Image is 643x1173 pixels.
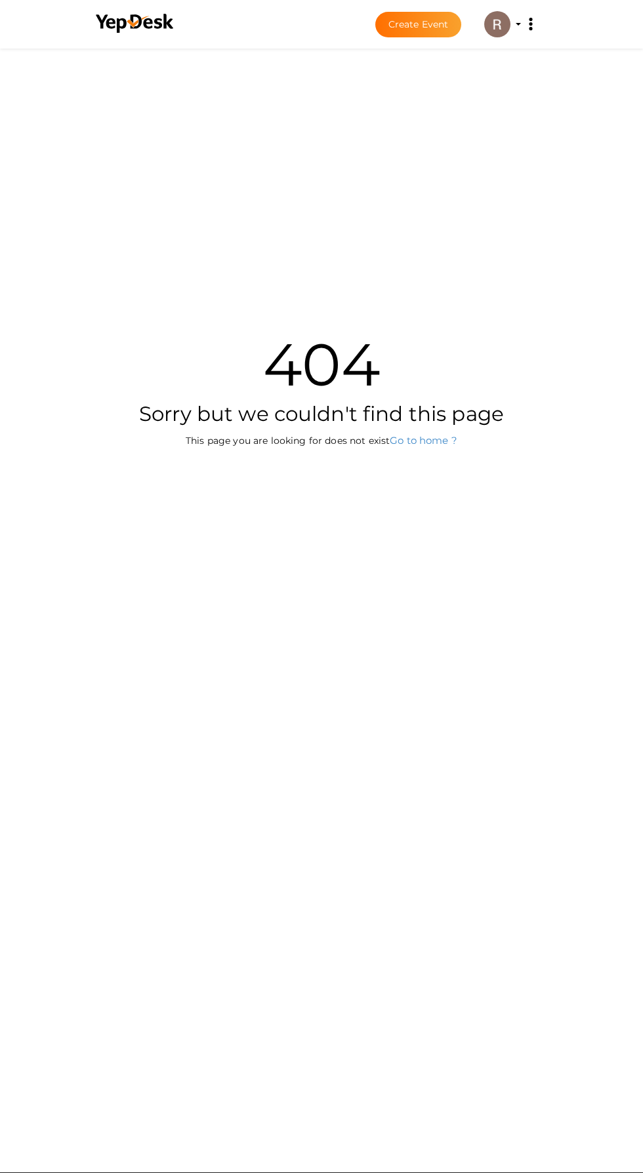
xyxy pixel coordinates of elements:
a: Go to home ? [390,434,457,447]
h2: Sorry but we couldn't find this page [85,401,558,427]
img: ACg8ocK1IXjeUGWyc3PMIVOJUlgCGKZlH2uMoDsdyvXYNjgcwvKtCg=s100 [484,11,510,37]
h1: 404 [85,335,558,394]
p: This page you are looking for does not exist [85,433,558,447]
button: Create Event [375,12,462,37]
